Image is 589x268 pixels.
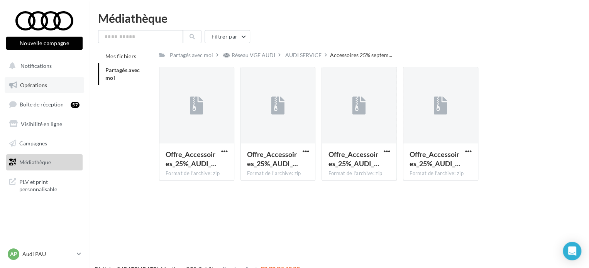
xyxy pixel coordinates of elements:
[105,53,136,59] span: Mes fichiers
[98,12,580,24] div: Médiathèque
[328,170,390,177] div: Format de l'archive: zip
[20,82,47,88] span: Opérations
[410,150,460,168] span: Offre_Accessoires_25%_AUDI_SERVICE_CARROUSEL
[21,121,62,127] span: Visibilité en ligne
[5,154,84,170] a: Médiathèque
[166,150,217,168] span: Offre_Accessoires_25%_AUDI_SERVICE_EMAILING
[285,51,322,59] div: AUDI SERVICE
[232,51,275,59] div: Réseau VGF AUDI
[166,170,228,177] div: Format de l'archive: zip
[5,135,84,152] a: Campagnes
[205,30,250,43] button: Filtrer par
[328,150,379,168] span: Offre_Accessoires_25%_AUDI_SERVICE_GMB
[5,174,84,196] a: PLV et print personnalisable
[71,102,80,108] div: 57
[330,51,392,59] span: Accessoires 25% septem...
[5,77,84,93] a: Opérations
[20,62,52,69] span: Notifications
[247,150,298,168] span: Offre_Accessoires_25%_AUDI_SERVICE_POST_LINK
[10,250,17,258] span: AP
[6,247,83,261] a: AP Audi PAU
[247,170,309,177] div: Format de l'archive: zip
[19,140,47,146] span: Campagnes
[170,51,213,59] div: Partagés avec moi
[5,58,81,74] button: Notifications
[410,170,472,177] div: Format de l'archive: zip
[563,242,581,260] div: Open Intercom Messenger
[5,116,84,132] a: Visibilité en ligne
[105,67,140,81] span: Partagés avec moi
[22,250,74,258] p: Audi PAU
[5,96,84,113] a: Boîte de réception57
[19,177,80,193] span: PLV et print personnalisable
[20,101,64,108] span: Boîte de réception
[19,159,51,165] span: Médiathèque
[6,37,83,50] button: Nouvelle campagne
